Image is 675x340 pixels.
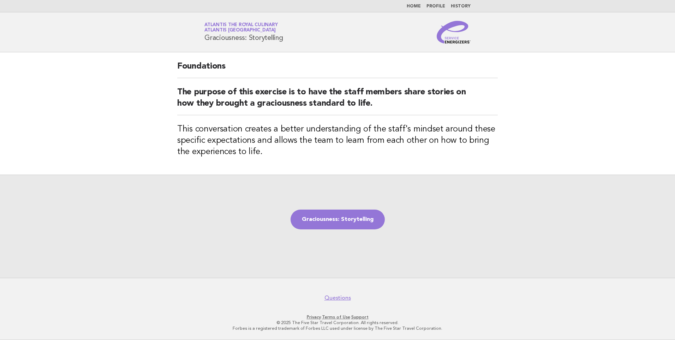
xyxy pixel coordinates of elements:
[177,124,498,158] h3: This conversation creates a better understanding of the staff's mindset around these specific exp...
[204,23,277,33] a: Atlantis the Royal CulinaryAtlantis [GEOGRAPHIC_DATA]
[177,61,498,78] h2: Foundations
[291,210,385,229] a: Graciousness: Storytelling
[121,326,554,331] p: Forbes is a registered trademark of Forbes LLC used under license by The Five Star Travel Corpora...
[121,314,554,320] p: · ·
[451,4,471,8] a: History
[121,320,554,326] p: © 2025 The Five Star Travel Corporation. All rights reserved.
[437,21,471,43] img: Service Energizers
[204,23,283,41] h1: Graciousness: Storytelling
[351,315,369,320] a: Support
[426,4,445,8] a: Profile
[322,315,350,320] a: Terms of Use
[324,294,351,301] a: Questions
[407,4,421,8] a: Home
[307,315,321,320] a: Privacy
[204,28,276,33] span: Atlantis [GEOGRAPHIC_DATA]
[177,87,498,115] h2: The purpose of this exercise is to have the staff members share stories on how they brought a gra...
